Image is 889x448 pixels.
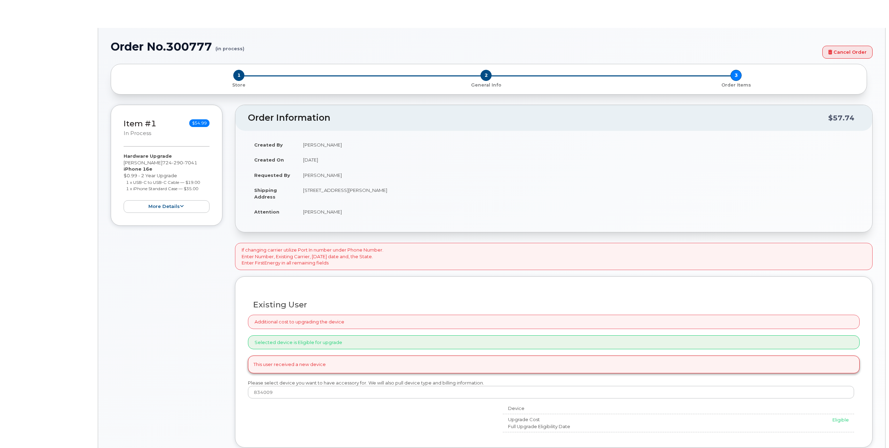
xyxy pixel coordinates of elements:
div: $57.74 [828,111,854,125]
strong: Attention [254,209,279,215]
td: [PERSON_NAME] [297,204,860,219]
span: $54.99 [189,119,210,127]
div: This user received a new device [248,356,860,373]
td: [PERSON_NAME] [297,167,860,183]
strong: iPhone 16e [124,166,152,172]
div: Eligible [654,417,849,423]
div: Upgrade Cost [503,416,649,423]
p: General Info [364,82,608,88]
td: [PERSON_NAME] [297,137,860,152]
div: Full Upgrade Eligibility Date [503,423,649,430]
div: Additional cost to upgrading the device [248,315,860,329]
small: in process [124,130,151,136]
a: Item #1 [124,119,156,128]
h2: Order Information [248,113,828,123]
small: (in process) [215,40,244,51]
a: 1 Store [117,81,361,88]
strong: Hardware Upgrade [124,153,172,159]
td: [STREET_ADDRESS][PERSON_NAME] [297,182,860,204]
h1: Order No.300777 [111,40,819,53]
span: 290 [172,160,183,165]
strong: Requested By [254,172,290,178]
div: Device [503,405,649,412]
td: [DATE] [297,152,860,167]
a: 2 General Info [361,81,611,88]
strong: Created By [254,142,283,148]
p: If changing carrier utilize Port In number under Phone Number. Enter Number, Existing Carrier, [D... [242,247,383,266]
p: Store [119,82,358,88]
span: 2 [480,70,492,81]
small: 1 x USB-C to USB-C Cable — $19.00 [126,180,200,185]
a: Cancel Order [822,46,873,59]
span: 7041 [183,160,197,165]
span: 724 [162,160,197,165]
div: Selected device is Eligible for upgrade [248,335,860,350]
span: 1 [233,70,244,81]
div: [PERSON_NAME] $0.99 - 2 Year Upgrade [124,153,210,213]
strong: Shipping Address [254,187,277,200]
button: more details [124,200,210,213]
strong: Created On [254,157,284,163]
div: Please select device you want to have accessory for. We will also pull device type and billing in... [248,380,860,399]
h3: Existing User [253,300,854,309]
small: 1 x iPhone Standard Case — $35.00 [126,186,198,191]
